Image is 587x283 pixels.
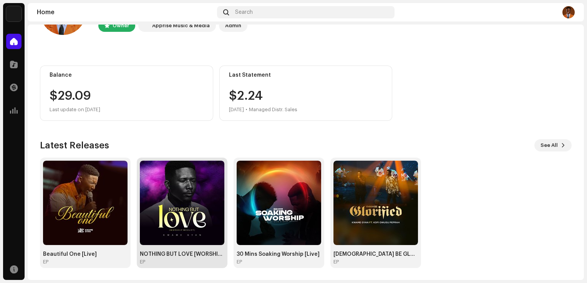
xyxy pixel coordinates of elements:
h3: Latest Releases [40,139,109,151]
span: Search [235,9,253,15]
img: 1c16f3de-5afb-4452-805d-3f3454e20b1b [140,21,149,30]
img: 5739a5d4-88fe-430e-a085-800e07468076 [43,161,128,245]
div: Balance [50,72,204,78]
img: fbc66807-129f-45d0-bac8-a0c26c39a531 [333,161,418,245]
div: EP [333,259,339,265]
re-o-card-value: Balance [40,66,213,121]
div: Managed Distr. Sales [249,105,297,114]
img: 9694cf8a-a272-4a65-87d9-b97a00e261d6 [140,161,224,245]
div: [DATE] [229,105,244,114]
div: EP [43,259,48,265]
div: Admin [225,21,241,30]
img: 1c16f3de-5afb-4452-805d-3f3454e20b1b [6,6,22,21]
div: Beautiful One [Live] [43,251,128,257]
div: EP [237,259,242,265]
div: Owner [113,21,129,30]
div: • [245,105,247,114]
span: See All [541,138,558,153]
img: 0acfb028-fd52-46e6-b423-a7155b410f4c [237,161,321,245]
div: EP [140,259,145,265]
div: Home [37,9,214,15]
div: 30 Mins Soaking Worship [Live] [237,251,321,257]
re-o-card-value: Last Statement [219,66,393,121]
img: 746a0775-9a44-45ee-9ca4-db38d153bb96 [562,6,575,18]
div: Last Statement [229,72,383,78]
div: NOTHING BUT LOVE [WORSHIP MEDLEY] [140,251,224,257]
button: See All [534,139,572,151]
div: Apprise Music & Media [152,21,210,30]
div: [DEMOGRAPHIC_DATA] BE GLORIFIED [333,251,418,257]
div: Last update on [DATE] [50,105,204,114]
